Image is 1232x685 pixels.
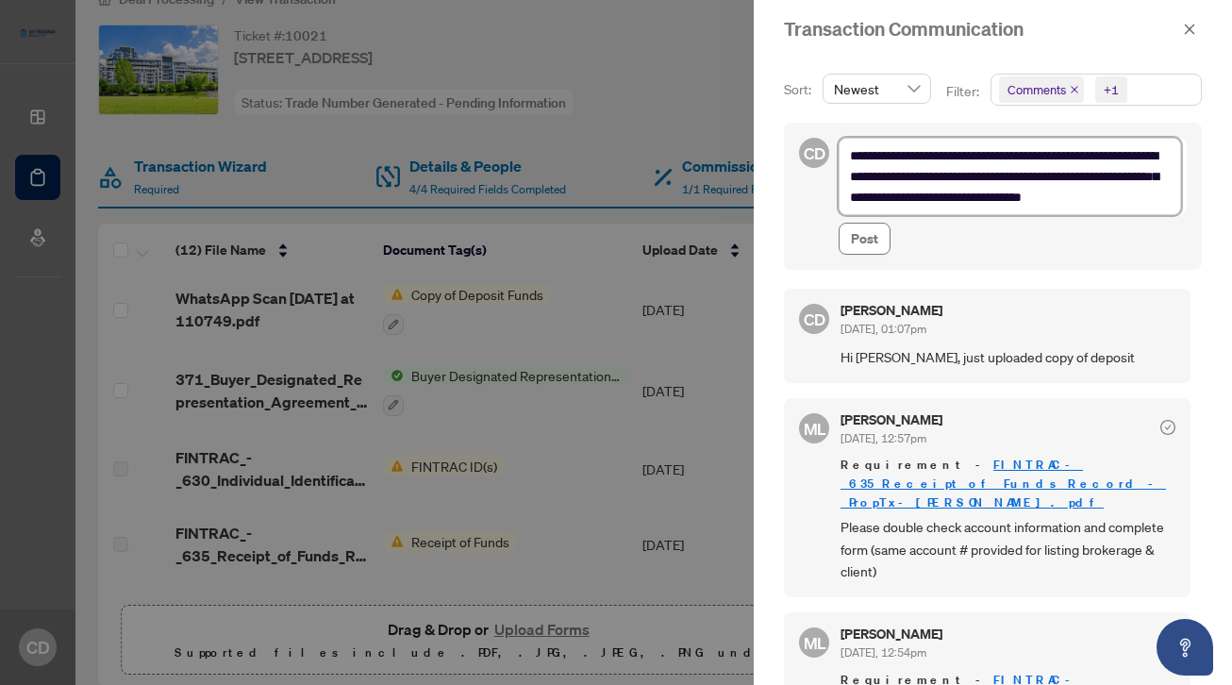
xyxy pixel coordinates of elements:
[784,15,1177,43] div: Transaction Communication
[841,322,926,336] span: [DATE], 01:07pm
[841,457,1166,510] a: FINTRAC_-_635_Receipt_of_Funds_Record_-_PropTx-[PERSON_NAME].pdf
[1007,80,1066,99] span: Comments
[834,75,920,103] span: Newest
[1070,85,1079,94] span: close
[784,79,815,100] p: Sort:
[1160,420,1175,435] span: check-circle
[841,431,926,445] span: [DATE], 12:57pm
[1157,619,1213,676] button: Open asap
[839,223,891,255] button: Post
[841,346,1175,368] span: Hi [PERSON_NAME], just uploaded copy of deposit
[851,224,878,254] span: Post
[1183,23,1196,36] span: close
[841,516,1175,582] span: Please double check account information and complete form (same account # provided for listing br...
[946,81,982,102] p: Filter:
[803,416,825,442] span: ML
[841,413,942,426] h5: [PERSON_NAME]
[999,76,1084,103] span: Comments
[841,456,1175,512] span: Requirement -
[841,304,942,317] h5: [PERSON_NAME]
[841,645,926,660] span: [DATE], 12:54pm
[803,630,825,656] span: ML
[841,627,942,641] h5: [PERSON_NAME]
[803,141,825,166] span: CD
[803,306,825,331] span: CD
[1104,80,1119,99] div: +1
